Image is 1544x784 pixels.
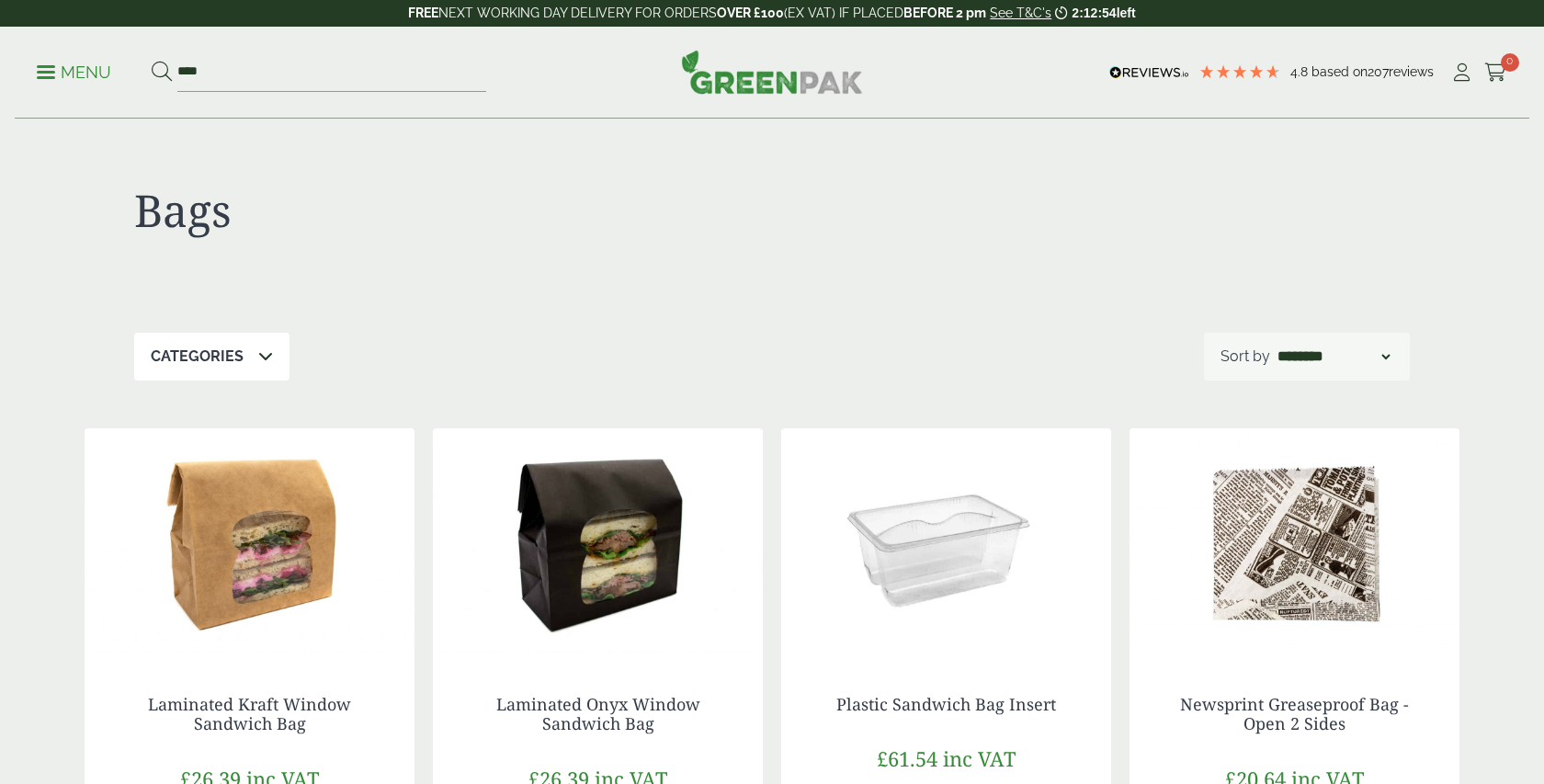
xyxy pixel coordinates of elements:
strong: FREE [408,6,438,20]
i: Cart [1484,63,1507,82]
img: Newsprint Greaseproof Bag - Open 2 Sides -0 [1130,428,1459,658]
a: Menu [37,62,111,80]
a: Newsprint Greaseproof Bag - Open 2 Sides [1180,693,1409,735]
span: left [1117,6,1136,20]
span: Based on [1311,64,1368,79]
a: Plastic Sandwich Bag Insert [836,693,1056,715]
span: reviews [1389,64,1434,79]
strong: OVER £100 [717,6,784,20]
span: 2:12:54 [1072,6,1116,20]
p: Menu [37,62,111,84]
img: GreenPak Supplies [681,50,863,94]
div: 4.79 Stars [1198,63,1281,80]
img: REVIEWS.io [1109,66,1189,79]
span: 0 [1501,53,1519,72]
a: Laminated Onyx Window Sandwich Bag [496,693,700,735]
select: Shop order [1274,346,1393,368]
p: Categories [151,346,244,368]
img: Laminated Black Sandwich Bag [433,428,763,658]
a: See T&C's [990,6,1051,20]
i: My Account [1450,63,1473,82]
h1: Bags [134,184,772,237]
span: inc VAT [943,744,1016,772]
p: Sort by [1220,346,1270,368]
img: Plastic Sandwich Bag insert [781,428,1111,658]
span: £61.54 [877,744,937,772]
strong: BEFORE 2 pm [903,6,986,20]
span: 4.8 [1290,64,1311,79]
span: 207 [1368,64,1389,79]
a: Laminated Kraft Window Sandwich Bag [148,693,351,735]
img: Laminated Kraft Sandwich Bag [85,428,414,658]
a: 0 [1484,59,1507,86]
